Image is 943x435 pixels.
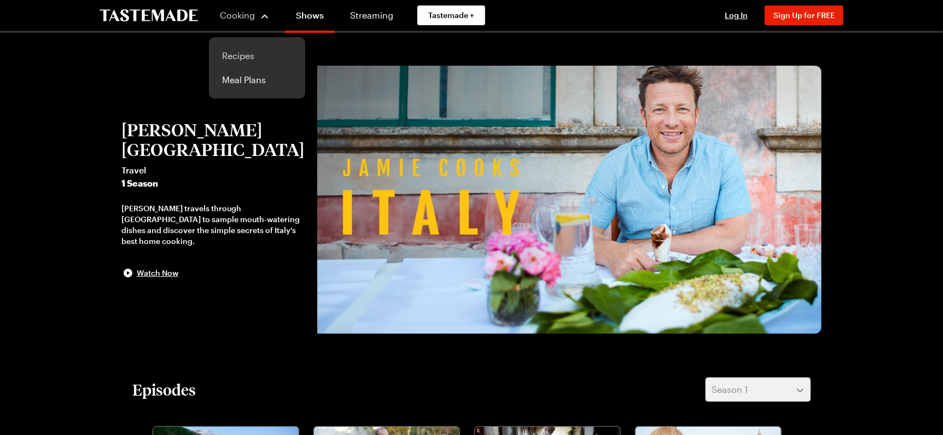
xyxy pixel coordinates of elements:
[220,2,270,28] button: Cooking
[121,164,306,177] span: Travel
[121,203,306,247] div: [PERSON_NAME] travels through [GEOGRAPHIC_DATA] to sample mouth-watering dishes and discover the ...
[712,383,748,396] span: Season 1
[765,5,843,25] button: Sign Up for FREE
[209,37,305,98] div: Cooking
[137,268,178,279] span: Watch Now
[121,120,306,280] button: [PERSON_NAME] [GEOGRAPHIC_DATA]Travel1 Season[PERSON_NAME] travels through [GEOGRAPHIC_DATA] to s...
[428,10,474,21] span: Tastemade +
[725,10,748,20] span: Log In
[220,10,255,20] span: Cooking
[100,9,198,22] a: To Tastemade Home Page
[417,5,485,25] a: Tastemade +
[121,120,306,159] h2: [PERSON_NAME] [GEOGRAPHIC_DATA]
[132,380,196,399] h2: Episodes
[317,66,822,334] img: Jamie Oliver Cooks Italy
[714,10,758,21] button: Log In
[285,2,335,33] a: Shows
[706,378,811,402] button: Season 1
[773,10,835,20] span: Sign Up for FREE
[121,177,306,190] span: 1 Season
[216,68,299,92] a: Meal Plans
[216,44,299,68] a: Recipes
